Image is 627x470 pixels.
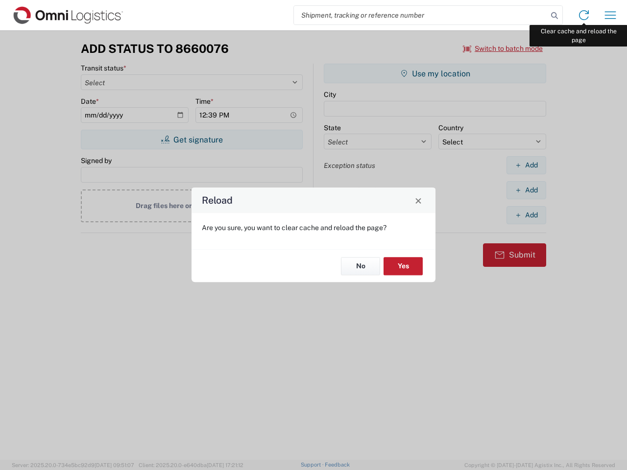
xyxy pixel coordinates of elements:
button: No [341,257,380,275]
button: Yes [384,257,423,275]
p: Are you sure, you want to clear cache and reload the page? [202,223,425,232]
input: Shipment, tracking or reference number [294,6,548,24]
h4: Reload [202,193,233,208]
button: Close [411,193,425,207]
